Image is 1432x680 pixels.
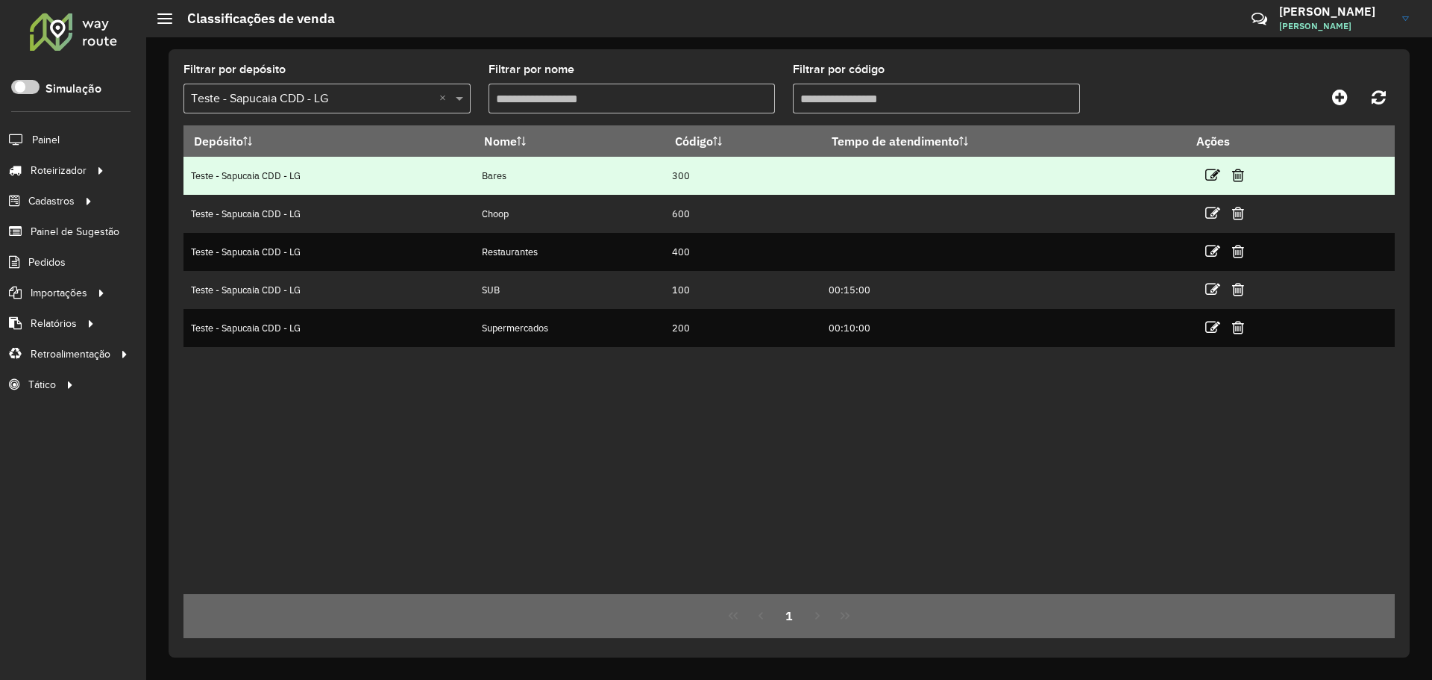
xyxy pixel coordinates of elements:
[1205,165,1220,185] a: Editar
[183,125,474,157] th: Depósito
[31,316,77,331] span: Relatórios
[665,233,821,271] td: 400
[1205,203,1220,223] a: Editar
[183,60,286,78] label: Filtrar por depósito
[31,163,87,178] span: Roteirizador
[489,60,574,78] label: Filtrar por nome
[665,195,821,233] td: 600
[28,255,66,270] span: Pedidos
[665,271,821,309] td: 100
[28,377,56,393] span: Tático
[1205,317,1220,337] a: Editar
[821,309,1186,347] td: 00:10:00
[1232,317,1244,337] a: Excluir
[1232,241,1244,261] a: Excluir
[183,233,474,271] td: Teste - Sapucaia CDD - LG
[183,157,474,195] td: Teste - Sapucaia CDD - LG
[793,60,885,78] label: Filtrar por código
[172,10,335,27] h2: Classificações de venda
[31,285,87,301] span: Importações
[1232,165,1244,185] a: Excluir
[1279,4,1391,19] h3: [PERSON_NAME]
[1205,279,1220,299] a: Editar
[1186,125,1275,157] th: Ações
[821,271,1186,309] td: 00:15:00
[1205,241,1220,261] a: Editar
[28,193,75,209] span: Cadastros
[665,157,821,195] td: 300
[474,125,665,157] th: Nome
[821,125,1186,157] th: Tempo de atendimento
[474,233,665,271] td: Restaurantes
[775,602,803,630] button: 1
[1279,19,1391,33] span: [PERSON_NAME]
[474,157,665,195] td: Bares
[474,195,665,233] td: Choop
[31,224,119,240] span: Painel de Sugestão
[1243,3,1275,35] a: Contato Rápido
[1232,279,1244,299] a: Excluir
[32,132,60,148] span: Painel
[183,271,474,309] td: Teste - Sapucaia CDD - LG
[183,309,474,347] td: Teste - Sapucaia CDD - LG
[665,309,821,347] td: 200
[183,195,474,233] td: Teste - Sapucaia CDD - LG
[439,90,452,107] span: Clear all
[474,271,665,309] td: SUB
[45,80,101,98] label: Simulação
[665,125,821,157] th: Código
[31,346,110,362] span: Retroalimentação
[474,309,665,347] td: Supermercados
[1232,203,1244,223] a: Excluir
